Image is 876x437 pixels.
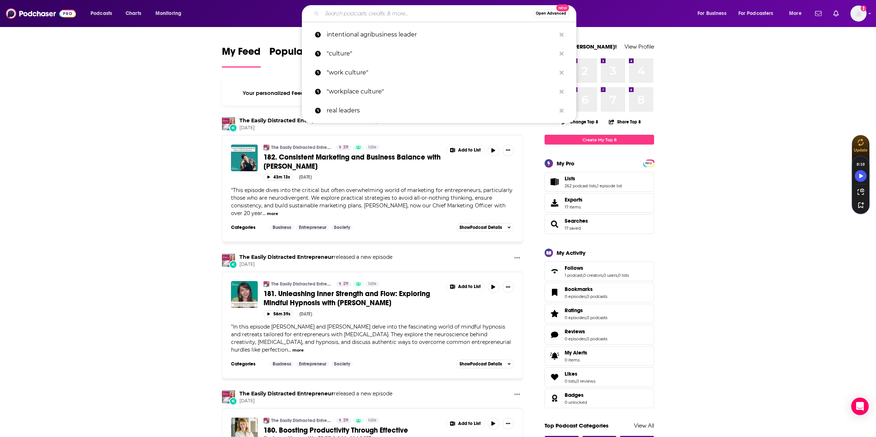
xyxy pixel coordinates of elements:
[222,81,523,106] div: Your personalized Feed is curated based on the Podcasts, Creators, Users, and Lists that you Follow.
[644,161,653,166] span: PRO
[269,45,331,68] a: Popular Feed
[545,261,654,281] span: Follows
[547,330,562,340] a: Reviews
[446,281,484,293] button: Show More Button
[85,8,122,19] button: open menu
[784,8,811,19] button: open menu
[264,174,293,181] button: 43m 13s
[565,315,586,320] a: 0 episodes
[545,283,654,302] span: Bookmarks
[608,115,641,129] button: Share Top 8
[565,392,584,398] span: Badges
[302,63,576,82] a: "work culture"
[547,219,562,229] a: Searches
[850,5,867,22] img: User Profile
[264,145,269,150] img: The Easily Distracted Entrepreneur
[296,225,329,230] a: Entrepreneur
[603,273,617,278] a: 0 users
[565,357,587,363] span: 0 items
[545,135,654,145] a: Create My Top 8
[231,187,512,216] span: "
[264,418,269,423] img: The Easily Distracted Entrepreneur
[565,175,575,182] span: Lists
[545,172,654,192] span: Lists
[547,177,562,187] a: Lists
[267,211,278,217] button: more
[288,346,291,353] span: ...
[565,379,576,384] a: 0 lists
[547,198,562,208] span: Exports
[336,418,351,423] a: 29
[565,196,583,203] span: Exports
[547,308,562,319] a: Ratings
[850,5,867,22] span: Logged in as TeemsPR
[502,281,514,293] button: Show More Button
[565,400,587,405] a: 0 unlocked
[734,8,784,19] button: open menu
[327,82,556,101] p: "workplace culture"
[586,336,587,341] span: ,
[271,418,331,423] a: The Easily Distracted Entrepreneur
[565,392,587,398] a: Badges
[583,273,603,278] a: 0 creators
[264,281,269,287] a: The Easily Distracted Entrepreneur
[368,417,377,424] span: Idle
[91,8,112,19] span: Podcasts
[327,101,556,120] p: real leaders
[222,390,235,403] a: The Easily Distracted Entrepreneur
[231,225,264,230] h3: Categories
[327,44,556,63] p: "culture"
[365,281,380,287] a: Idle
[296,361,329,367] a: Entrepreneur
[6,7,76,20] a: Podchaser - Follow, Share and Rate Podcasts
[617,273,618,278] span: ,
[239,390,334,397] a: The Easily Distracted Entrepreneur
[231,323,511,353] span: "
[121,8,146,19] a: Charts
[545,193,654,213] a: Exports
[545,346,654,366] a: My Alerts
[565,218,588,224] span: Searches
[270,361,294,367] a: Business
[239,398,392,404] span: [DATE]
[460,361,502,367] span: Show Podcast Details
[812,7,825,20] a: Show notifications dropdown
[264,289,441,307] a: 181. Unleashing Inner Strength and Flow: Exploring Mindful Hypnosis with [PERSON_NAME]
[587,336,607,341] a: 0 podcasts
[545,325,654,345] span: Reviews
[587,294,607,299] a: 0 podcasts
[565,183,596,188] a: 262 podcast lists
[698,8,726,19] span: For Business
[565,286,607,292] a: Bookmarks
[692,8,735,19] button: open menu
[343,144,348,151] span: 29
[565,294,586,299] a: 0 episodes
[239,125,392,131] span: [DATE]
[502,145,514,156] button: Show More Button
[292,347,304,353] button: more
[545,43,617,50] a: Welcome [PERSON_NAME]!
[336,145,351,150] a: 29
[368,280,377,288] span: Idle
[458,421,481,426] span: Add to List
[231,281,258,308] img: 181. Unleashing Inner Strength and Flow: Exploring Mindful Hypnosis with Dr. Liz Slonena
[322,8,533,19] input: Search podcasts, credits, & more...
[545,367,654,387] span: Likes
[446,145,484,156] button: Show More Button
[222,117,235,130] a: The Easily Distracted Entrepreneur
[264,153,441,171] a: 182. Consistent Marketing and Business Balance with [PERSON_NAME]
[545,422,608,429] a: Top Podcast Categories
[565,265,583,271] span: Follows
[565,307,607,314] a: Ratings
[222,254,235,267] img: The Easily Distracted Entrepreneur
[557,160,575,167] div: My Pro
[547,266,562,276] a: Follows
[368,144,377,151] span: Idle
[850,5,867,22] button: Show profile menu
[634,422,654,429] a: View All
[565,175,622,182] a: Lists
[126,8,141,19] span: Charts
[262,210,266,216] span: ...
